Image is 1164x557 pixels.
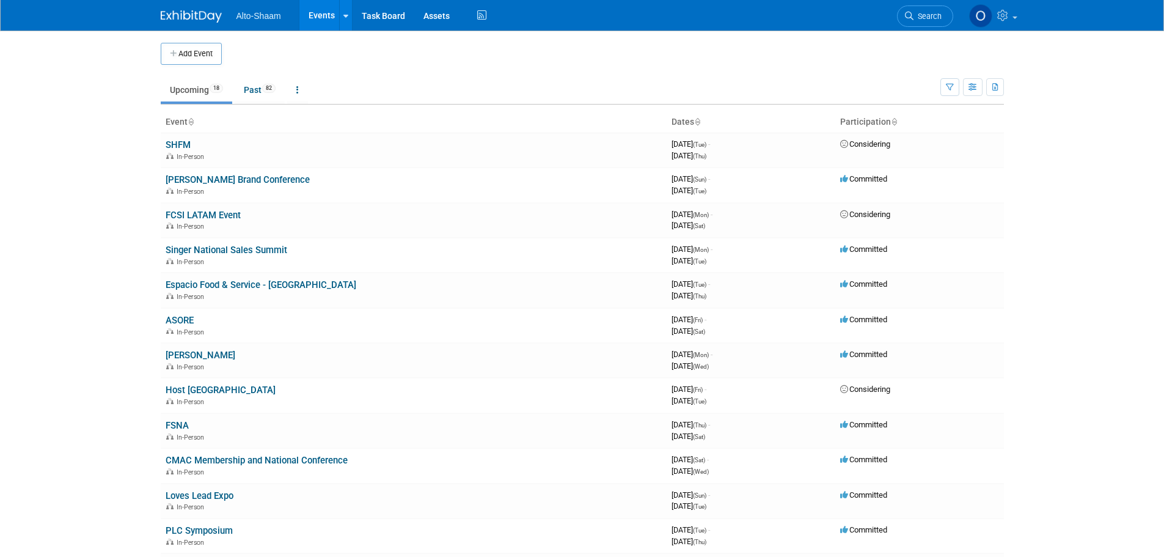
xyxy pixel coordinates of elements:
[672,361,709,371] span: [DATE]
[693,386,703,393] span: (Fri)
[707,455,709,464] span: -
[693,293,706,300] span: (Thu)
[672,455,709,464] span: [DATE]
[708,490,710,500] span: -
[835,112,1004,133] th: Participation
[161,10,222,23] img: ExhibitDay
[166,279,356,290] a: Espacio Food & Service - [GEOGRAPHIC_DATA]
[166,328,174,334] img: In-Person Event
[672,151,706,160] span: [DATE]
[840,139,890,149] span: Considering
[177,258,208,266] span: In-Person
[177,539,208,547] span: In-Person
[177,188,208,196] span: In-Person
[166,433,174,440] img: In-Person Event
[708,174,710,183] span: -
[166,468,174,474] img: In-Person Event
[913,12,942,21] span: Search
[897,6,953,27] a: Search
[672,315,706,324] span: [DATE]
[166,503,174,509] img: In-Person Event
[166,153,174,159] img: In-Person Event
[693,457,705,463] span: (Sat)
[693,422,706,429] span: (Thu)
[166,258,174,264] img: In-Person Event
[166,315,194,326] a: ASORE
[177,153,208,161] span: In-Person
[711,210,712,219] span: -
[693,433,705,440] span: (Sat)
[693,527,706,534] span: (Tue)
[694,117,700,127] a: Sort by Start Date
[693,352,709,358] span: (Mon)
[672,291,706,300] span: [DATE]
[672,420,710,429] span: [DATE]
[840,245,887,254] span: Committed
[693,153,706,160] span: (Thu)
[166,139,191,150] a: SHFM
[672,221,705,230] span: [DATE]
[840,210,890,219] span: Considering
[672,396,706,405] span: [DATE]
[672,256,706,265] span: [DATE]
[693,503,706,510] span: (Tue)
[693,317,703,323] span: (Fri)
[166,490,233,501] a: Loves Lead Expo
[210,84,223,93] span: 18
[177,223,208,231] span: In-Person
[166,210,241,221] a: FCSI LATAM Event
[672,350,712,359] span: [DATE]
[693,539,706,545] span: (Thu)
[177,328,208,336] span: In-Person
[693,141,706,148] span: (Tue)
[711,350,712,359] span: -
[235,78,285,101] a: Past82
[166,525,233,536] a: PLC Symposium
[166,363,174,369] img: In-Person Event
[693,281,706,288] span: (Tue)
[708,420,710,429] span: -
[177,433,208,441] span: In-Person
[693,363,709,370] span: (Wed)
[166,539,174,545] img: In-Person Event
[840,350,887,359] span: Committed
[166,174,310,185] a: [PERSON_NAME] Brand Conference
[177,398,208,406] span: In-Person
[705,315,706,324] span: -
[672,279,710,289] span: [DATE]
[693,223,705,229] span: (Sat)
[166,245,287,256] a: Singer National Sales Summit
[166,293,174,299] img: In-Person Event
[262,84,276,93] span: 82
[177,363,208,371] span: In-Person
[711,245,712,254] span: -
[705,385,706,394] span: -
[177,468,208,476] span: In-Person
[840,490,887,500] span: Committed
[672,210,712,219] span: [DATE]
[166,350,235,361] a: [PERSON_NAME]
[693,258,706,265] span: (Tue)
[672,385,706,394] span: [DATE]
[840,174,887,183] span: Committed
[672,467,709,476] span: [DATE]
[166,385,276,396] a: Host [GEOGRAPHIC_DATA]
[840,315,887,324] span: Committed
[672,490,710,500] span: [DATE]
[693,468,709,475] span: (Wed)
[693,492,706,499] span: (Sun)
[672,139,710,149] span: [DATE]
[672,186,706,195] span: [DATE]
[667,112,835,133] th: Dates
[177,293,208,301] span: In-Person
[693,188,706,194] span: (Tue)
[672,537,706,546] span: [DATE]
[840,525,887,534] span: Committed
[166,455,348,466] a: CMAC Membership and National Conference
[840,385,890,394] span: Considering
[708,139,710,149] span: -
[708,279,710,289] span: -
[693,176,706,183] span: (Sun)
[693,212,709,218] span: (Mon)
[161,78,232,101] a: Upcoming18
